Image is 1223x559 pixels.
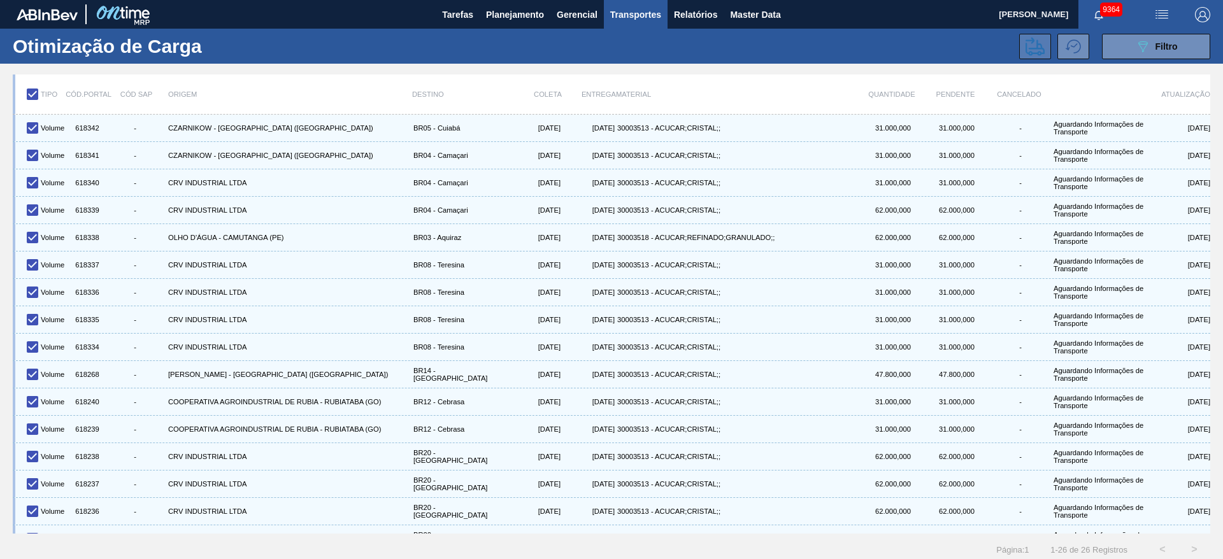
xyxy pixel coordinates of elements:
div: BR08 - Teresina [411,281,506,303]
div: [DATE] [561,145,615,166]
div: 31.000,000 [924,172,987,194]
div: 618341 [70,145,102,166]
div: [DATE] [1147,500,1210,522]
div: [DATE] [561,473,615,495]
div: Volume [38,227,70,248]
div: - [104,261,166,269]
div: - [990,343,1051,351]
div: Aguardando Informações de Transporte [1051,528,1147,549]
div: [DATE] [561,500,615,522]
div: - [104,398,166,406]
div: [DATE] [506,528,561,549]
div: 30003513 - ACUCAR;CRISTAL;; [615,446,860,467]
div: [DATE] [1147,446,1210,467]
div: BR08 - Teresina [411,309,506,330]
div: 30003513 - ACUCAR;CRISTAL;; [615,309,860,330]
div: 62.000,000 [924,528,987,549]
span: Filtro [1155,41,1178,52]
div: BR08 - Teresina [411,336,506,358]
div: Aguardando Informações de Transporte [1051,418,1147,440]
div: 30003513 - ACUCAR;CRISTAL;; [615,145,860,166]
div: - [104,124,166,132]
div: CRV INDUSTRIAL LTDA [166,446,411,467]
div: 62.000,000 [860,473,924,495]
div: Aguardando Informações de Transporte [1051,309,1147,330]
div: - [990,124,1051,132]
div: [DATE] [1147,391,1210,413]
div: [DATE] [506,391,561,413]
span: Gerencial [557,7,597,22]
div: Aguardando Informações de Transporte [1051,227,1147,248]
div: - [104,453,166,460]
div: BR04 - Camaçari [411,199,506,221]
div: [DATE] [506,500,561,522]
div: 31.000,000 [860,309,924,330]
span: Página : 1 [996,545,1029,555]
div: Volume [38,473,70,495]
div: Tipo [41,81,73,108]
div: - [990,206,1051,214]
div: 31.000,000 [924,336,987,358]
div: [DATE] [561,336,615,358]
div: BR04 - Camaçari [411,172,506,194]
div: 618337 [70,254,102,276]
div: [DATE] [561,446,615,467]
div: [DATE] [1147,172,1210,194]
div: [DATE] [561,199,615,221]
div: - [104,179,166,187]
div: - [104,480,166,488]
div: BR12 - Cebrasa [411,391,506,413]
div: [DATE] [1147,227,1210,248]
div: Aguardando Informações de Transporte [1051,172,1147,194]
div: [DATE] [561,364,615,385]
div: 618239 [70,418,102,440]
div: Aguardando Informações de Transporte [1051,336,1147,358]
div: [DATE] [561,117,615,139]
div: Origem [168,81,412,108]
div: - [990,425,1051,433]
div: - [990,453,1051,460]
div: 30003513 - ACUCAR;CRISTAL;; [615,500,860,522]
div: 31.000,000 [924,391,987,413]
div: 31.000,000 [860,418,924,440]
div: OLHO D'ÁGUA - CAMUTANGA (PE) [166,227,411,248]
div: 618338 [70,227,102,248]
div: BR20 - [GEOGRAPHIC_DATA] [411,528,506,549]
div: BR05 - Cuiabá [411,117,506,139]
div: Cód.Portal [73,81,104,108]
div: 31.000,000 [860,391,924,413]
span: 9364 [1100,3,1122,17]
div: [DATE] [506,227,561,248]
div: Material [616,81,860,108]
div: Volume [38,391,70,413]
div: 30003513 - ACUCAR;CRISTAL;; [615,391,860,413]
div: - [990,261,1051,269]
div: Volume [38,528,70,549]
div: [DATE] [561,172,615,194]
div: BR04 - Camaçari [411,145,506,166]
div: 62.000,000 [860,446,924,467]
div: 31.000,000 [860,336,924,358]
div: [DATE] [1147,473,1210,495]
div: 31.000,000 [924,145,987,166]
div: 30003513 - ACUCAR;CRISTAL;; [615,172,860,194]
div: - [104,206,166,214]
div: COOPERATIVA AGROINDUSTRIAL DE RUBIA - RUBIATABA (GO) [166,391,411,413]
div: [DATE] [561,281,615,303]
div: 62.000,000 [924,500,987,522]
div: 62.000,000 [924,227,987,248]
div: Aguardando Informações de Transporte [1051,500,1147,522]
div: [DATE] [506,446,561,467]
div: [DATE] [506,336,561,358]
div: 62.000,000 [860,500,924,522]
div: 30003518 - ACUCAR;REFINADO;GRANULADO;; [615,227,860,248]
div: 30003513 - ACUCAR;CRISTAL;; [615,254,860,276]
div: CRV INDUSTRIAL LTDA [166,473,411,495]
div: BR20 - [GEOGRAPHIC_DATA] [411,446,506,467]
div: CRV INDUSTRIAL LTDA [166,281,411,303]
div: Volume [38,309,70,330]
span: Planejamento [486,7,544,22]
div: [DATE] [1147,117,1210,139]
div: BR12 - Cebrasa [411,418,506,440]
div: 618334 [70,336,102,358]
